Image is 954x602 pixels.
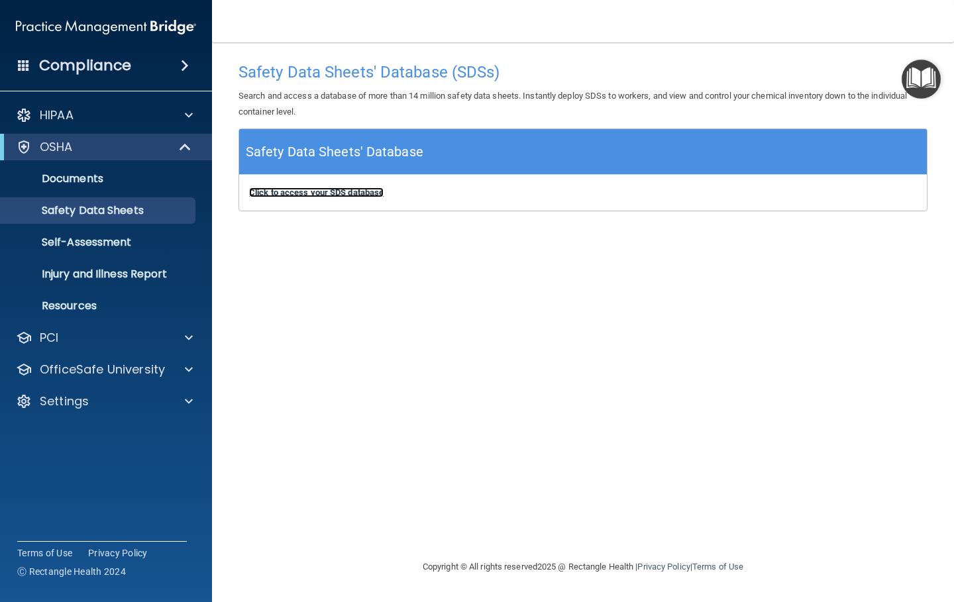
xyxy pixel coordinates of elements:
[17,565,126,578] span: Ⓒ Rectangle Health 2024
[16,139,192,155] a: OSHA
[17,546,72,560] a: Terms of Use
[9,299,189,313] p: Resources
[238,88,927,120] p: Search and access a database of more than 14 million safety data sheets. Instantly deploy SDSs to...
[16,14,196,40] img: PMB logo
[9,236,189,249] p: Self-Assessment
[246,140,423,164] h5: Safety Data Sheets' Database
[16,362,193,377] a: OfficeSafe University
[40,393,89,409] p: Settings
[9,172,189,185] p: Documents
[40,362,165,377] p: OfficeSafe University
[692,562,743,572] a: Terms of Use
[249,187,384,197] a: Click to access your SDS database
[902,60,941,99] button: Open Resource Center
[9,204,189,217] p: Safety Data Sheets
[39,56,131,75] h4: Compliance
[9,268,189,281] p: Injury and Illness Report
[238,64,927,81] h4: Safety Data Sheets' Database (SDSs)
[16,330,193,346] a: PCI
[40,139,73,155] p: OSHA
[40,107,74,123] p: HIPAA
[16,107,193,123] a: HIPAA
[16,393,193,409] a: Settings
[637,562,690,572] a: Privacy Policy
[341,546,825,588] div: Copyright © All rights reserved 2025 @ Rectangle Health | |
[40,330,58,346] p: PCI
[88,546,148,560] a: Privacy Policy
